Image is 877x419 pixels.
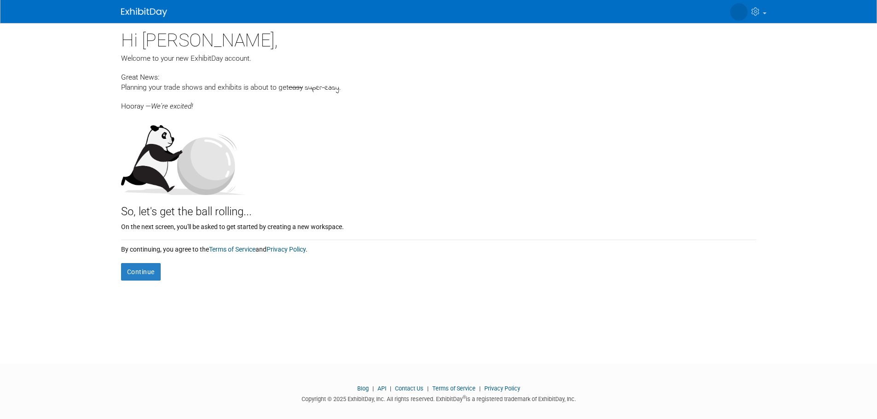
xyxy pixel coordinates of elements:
[209,246,256,253] a: Terms of Service
[388,385,394,392] span: |
[121,82,756,93] div: Planning your trade shows and exhibits is about to get .
[370,385,376,392] span: |
[267,246,306,253] a: Privacy Policy
[121,240,756,254] div: By continuing, you agree to the and .
[121,8,167,17] img: ExhibitDay
[121,53,756,63] div: Welcome to your new ExhibitDay account.
[151,102,193,110] span: We're excited!
[121,23,756,53] div: Hi [PERSON_NAME],
[484,385,520,392] a: Privacy Policy
[730,3,748,21] img: Haleigh Lauritzen
[121,72,756,82] div: Great News:
[121,195,756,220] div: So, let's get the ball rolling...
[463,395,466,400] sup: ®
[121,220,756,231] div: On the next screen, you'll be asked to get started by creating a new workspace.
[432,385,476,392] a: Terms of Service
[425,385,431,392] span: |
[121,116,245,195] img: Let's get the ball rolling
[378,385,386,392] a: API
[395,385,424,392] a: Contact Us
[121,263,161,281] button: Continue
[121,93,756,111] div: Hooray —
[357,385,369,392] a: Blog
[477,385,483,392] span: |
[305,83,339,93] span: super-easy
[289,83,303,92] span: easy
